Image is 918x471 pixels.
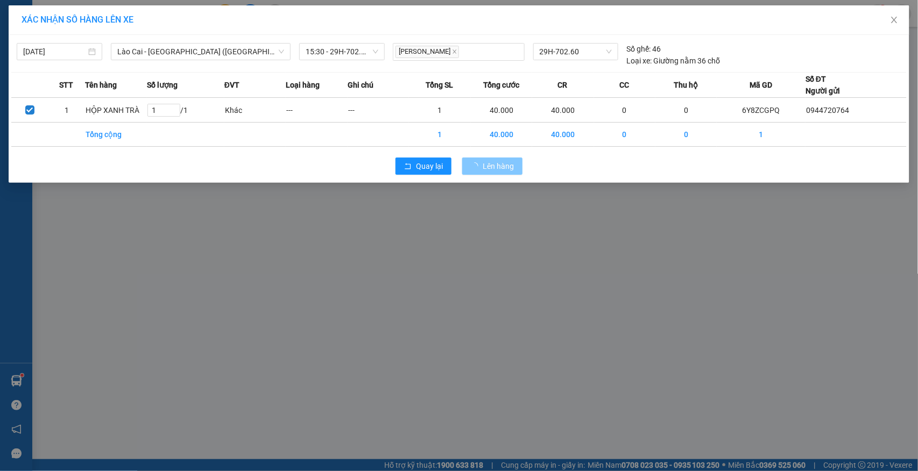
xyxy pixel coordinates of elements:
td: --- [348,98,409,123]
button: rollbackQuay lại [396,158,451,175]
button: Lên hàng [462,158,522,175]
td: 0 [655,123,717,147]
td: 40.000 [471,98,532,123]
span: rollback [404,162,412,171]
td: 1 [48,98,86,123]
span: Lào Cai - Hà Nội (Giường) [117,44,284,60]
span: [PERSON_NAME] [396,46,459,58]
td: 1 [717,123,806,147]
td: / 1 [147,98,224,123]
span: 15:30 - 29H-702.60 [306,44,378,60]
div: Số ĐT Người gửi [806,73,840,97]
span: Tổng SL [426,79,453,91]
span: Loại xe: [627,55,652,67]
span: ĐVT [224,79,239,91]
td: 1 [409,123,470,147]
span: Ghi chú [348,79,373,91]
td: Khác [224,98,286,123]
button: Close [879,5,909,35]
span: 0944720764 [806,106,849,115]
span: Mã GD [750,79,772,91]
span: Lên hàng [483,160,514,172]
td: Tổng cộng [85,123,146,147]
td: 6Y8ZCGPQ [717,98,806,123]
td: 40.000 [471,123,532,147]
span: Tổng cước [483,79,519,91]
span: loading [471,162,483,170]
input: 13/09/2025 [23,46,86,58]
td: 0 [594,123,655,147]
td: 40.000 [532,123,594,147]
span: STT [59,79,73,91]
span: Loại hàng [286,79,320,91]
span: Quay lại [416,160,443,172]
span: Tên hàng [85,79,117,91]
span: XÁC NHẬN SỐ HÀNG LÊN XE [22,15,133,25]
td: HỘP XANH TRÀ [85,98,146,123]
span: down [278,48,285,55]
span: 29H-702.60 [540,44,612,60]
td: 40.000 [532,98,594,123]
span: close [452,49,457,54]
td: 0 [655,98,717,123]
td: 0 [594,98,655,123]
td: --- [286,98,347,123]
span: close [890,16,899,24]
span: Số ghế: [627,43,651,55]
span: Số lượng [147,79,178,91]
span: CC [619,79,629,91]
span: CR [558,79,568,91]
span: Thu hộ [674,79,698,91]
td: 1 [409,98,470,123]
div: Giường nằm 36 chỗ [627,55,721,67]
div: 46 [627,43,661,55]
